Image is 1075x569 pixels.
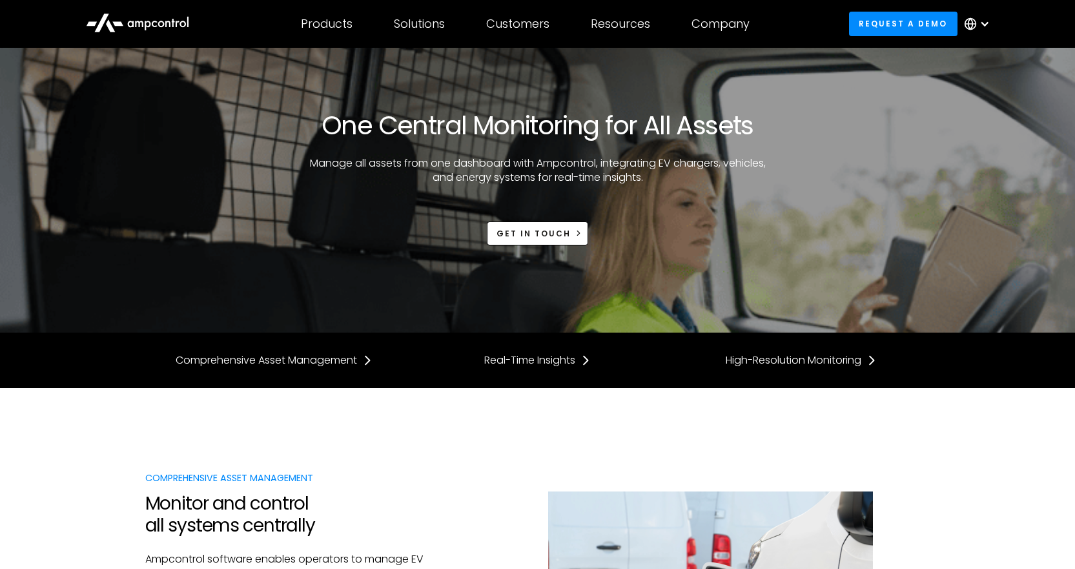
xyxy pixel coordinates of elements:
[591,17,650,31] div: Resources
[487,222,589,245] a: Get in touch
[301,17,353,31] div: Products
[394,17,445,31] div: Solutions
[176,353,373,367] a: Comprehensive Asset Management
[176,353,357,367] div: Comprehensive Asset Management
[486,17,549,31] div: Customers
[726,353,877,367] a: High-Resolution Monitoring
[849,12,957,36] a: Request a demo
[302,156,773,185] p: Manage all assets from one dashboard with Ampcontrol, integrating EV chargers, vehicles, and ener...
[145,471,451,485] div: Comprehensive Asset Management
[691,17,750,31] div: Company
[497,228,571,240] div: Get in touch
[726,353,861,367] div: High-Resolution Monitoring
[322,110,753,141] h1: One Central Monitoring for All Assets
[145,493,451,536] h2: Monitor and control all systems centrally
[484,353,575,367] div: Real-Time Insights
[484,353,591,367] a: Real-Time Insights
